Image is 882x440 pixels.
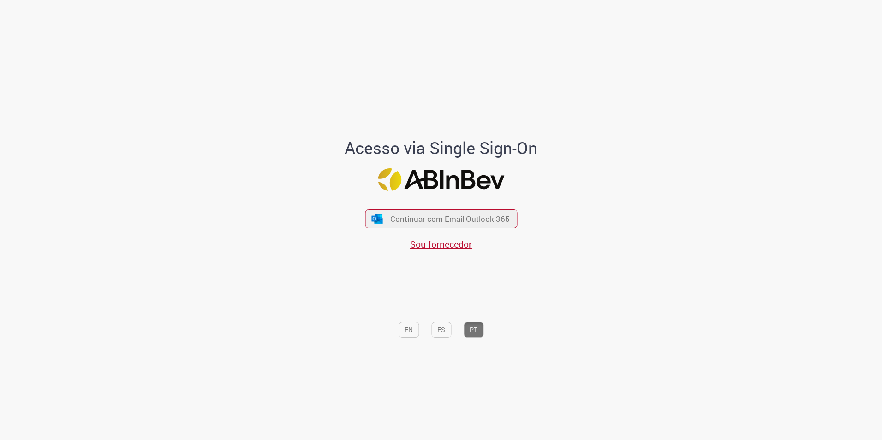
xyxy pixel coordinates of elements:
img: Logo ABInBev [378,168,504,191]
h1: Acesso via Single Sign-On [313,139,569,157]
span: Continuar com Email Outlook 365 [390,214,510,224]
button: ES [431,322,451,338]
img: ícone Azure/Microsoft 360 [371,214,384,223]
button: ícone Azure/Microsoft 360 Continuar com Email Outlook 365 [365,209,517,228]
button: PT [464,322,483,338]
button: EN [399,322,419,338]
a: Sou fornecedor [410,238,472,250]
